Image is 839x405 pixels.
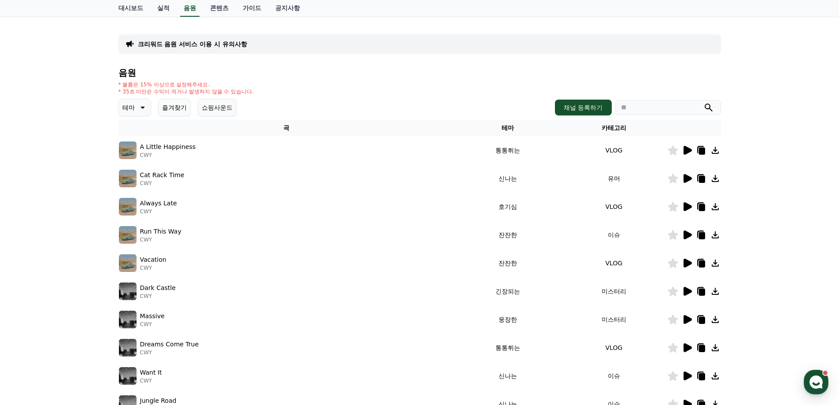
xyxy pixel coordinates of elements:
[119,311,137,328] img: music
[561,193,667,221] td: VLOG
[561,249,667,277] td: VLOG
[140,283,176,293] p: Dark Castle
[198,99,237,116] button: 쇼핑사운드
[114,279,169,301] a: 설정
[119,226,137,244] img: music
[561,334,667,362] td: VLOG
[455,249,561,277] td: 잔잔한
[140,142,196,152] p: A Little Happiness
[122,101,135,114] p: 테마
[455,277,561,305] td: 긴장되는
[140,236,181,243] p: CWY
[455,120,561,136] th: 테마
[119,170,137,187] img: music
[119,141,137,159] img: music
[140,340,199,349] p: Dreams Come True
[455,164,561,193] td: 신나는
[140,199,177,208] p: Always Late
[140,171,185,180] p: Cat Rack Time
[119,367,137,385] img: music
[81,293,91,300] span: 대화
[561,277,667,305] td: 미스터리
[158,99,191,116] button: 즐겨찾기
[140,264,166,271] p: CWY
[140,312,165,321] p: Massive
[561,305,667,334] td: 미스터리
[555,100,611,115] button: 채널 등록하기
[119,282,137,300] img: music
[455,334,561,362] td: 통통튀는
[118,88,254,95] p: * 35초 미만은 수익이 적거나 발생하지 않을 수 있습니다.
[118,68,721,78] h4: 음원
[140,349,199,356] p: CWY
[118,81,254,88] p: * 볼륨은 15% 이상으로 설정해주세요.
[455,221,561,249] td: 잔잔한
[28,293,33,300] span: 홈
[140,255,166,264] p: Vacation
[140,377,162,384] p: CWY
[140,227,181,236] p: Run This Way
[140,368,162,377] p: Want It
[455,136,561,164] td: 통통튀는
[140,208,177,215] p: CWY
[119,198,137,216] img: music
[561,164,667,193] td: 유머
[140,152,196,159] p: CWY
[455,193,561,221] td: 호기심
[118,120,455,136] th: 곡
[561,362,667,390] td: 이슈
[3,279,58,301] a: 홈
[119,339,137,357] img: music
[58,279,114,301] a: 대화
[138,40,247,48] a: 크리워드 음원 서비스 이용 시 유의사항
[561,136,667,164] td: VLOG
[140,293,176,300] p: CWY
[561,120,667,136] th: 카테고리
[119,254,137,272] img: music
[455,362,561,390] td: 신나는
[136,293,147,300] span: 설정
[140,321,165,328] p: CWY
[140,180,185,187] p: CWY
[118,99,151,116] button: 테마
[455,305,561,334] td: 웅장한
[561,221,667,249] td: 이슈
